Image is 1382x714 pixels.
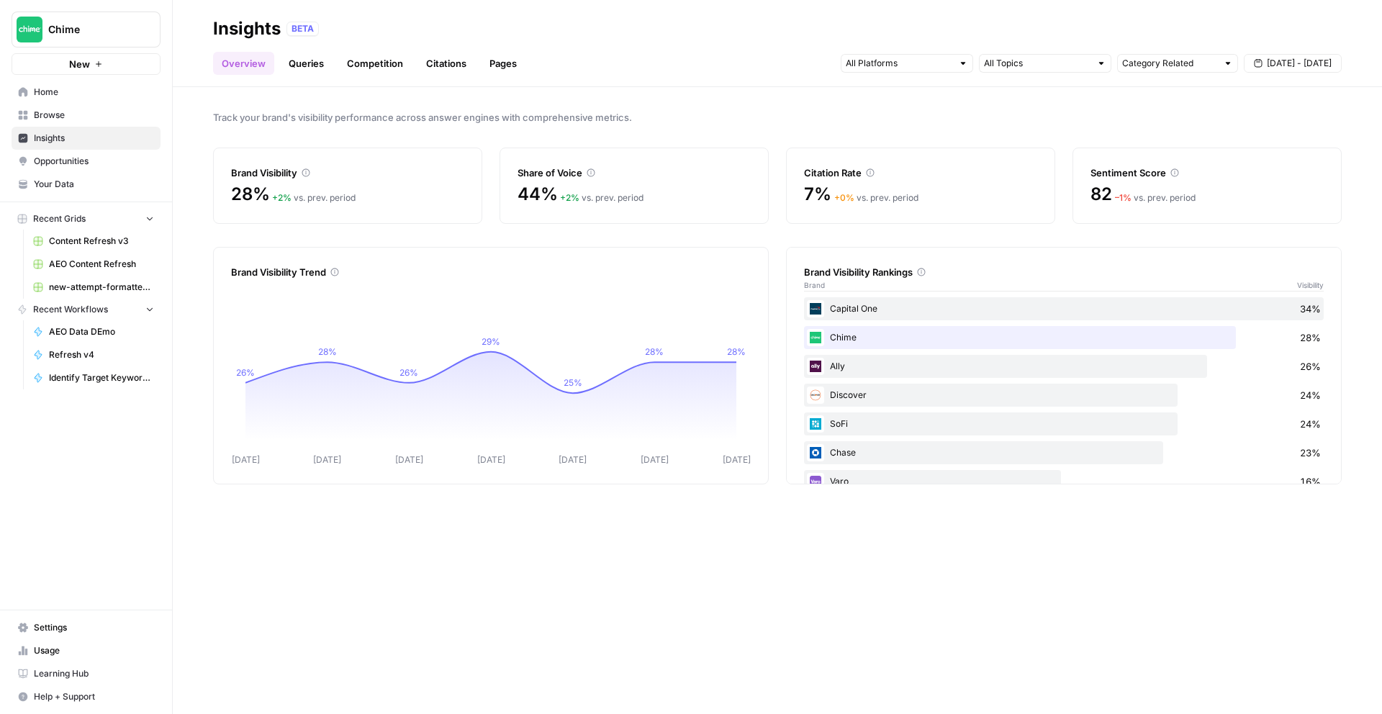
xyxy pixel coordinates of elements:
[49,258,154,271] span: AEO Content Refresh
[34,155,154,168] span: Opportunities
[27,230,161,253] a: Content Refresh v3
[1297,279,1324,291] span: Visibility
[1090,166,1324,180] div: Sentiment Score
[27,320,161,343] a: AEO Data DEmo
[723,454,751,465] tspan: [DATE]
[232,454,260,465] tspan: [DATE]
[213,17,281,40] div: Insights
[1300,302,1321,316] span: 34%
[1300,359,1321,374] span: 26%
[213,110,1342,125] span: Track your brand's visibility performance across answer engines with comprehensive metrics.
[34,178,154,191] span: Your Data
[33,212,86,225] span: Recent Grids
[34,667,154,680] span: Learning Hub
[1267,57,1332,70] span: [DATE] - [DATE]
[1300,446,1321,460] span: 23%
[1244,54,1342,73] button: [DATE] - [DATE]
[12,299,161,320] button: Recent Workflows
[641,454,669,465] tspan: [DATE]
[482,336,500,347] tspan: 29%
[12,662,161,685] a: Learning Hub
[34,621,154,634] span: Settings
[518,183,557,206] span: 44%
[49,235,154,248] span: Content Refresh v3
[984,56,1090,71] input: All Topics
[807,358,824,375] img: 6kpiqdjyeze6p7sw4gv76b3s6kbq
[236,367,255,378] tspan: 26%
[804,297,1324,320] div: Capital One
[804,384,1324,407] div: Discover
[12,639,161,662] a: Usage
[1115,192,1132,203] span: – 1 %
[807,300,824,317] img: 055fm6kq8b5qbl7l3b1dn18gw8jg
[727,346,746,357] tspan: 28%
[1300,417,1321,431] span: 24%
[48,22,135,37] span: Chime
[49,348,154,361] span: Refresh v4
[1115,191,1196,204] div: vs. prev. period
[286,22,319,36] div: BETA
[280,52,333,75] a: Queries
[12,104,161,127] a: Browse
[12,685,161,708] button: Help + Support
[34,644,154,657] span: Usage
[313,454,341,465] tspan: [DATE]
[834,192,854,203] span: + 0 %
[559,454,587,465] tspan: [DATE]
[12,81,161,104] a: Home
[1300,474,1321,489] span: 16%
[12,208,161,230] button: Recent Grids
[560,192,579,203] span: + 2 %
[231,265,751,279] div: Brand Visibility Trend
[49,325,154,338] span: AEO Data DEmo
[34,109,154,122] span: Browse
[49,281,154,294] span: new-attempt-formatted.csv
[804,183,831,206] span: 7%
[318,346,337,357] tspan: 28%
[564,377,582,388] tspan: 25%
[395,454,423,465] tspan: [DATE]
[804,412,1324,435] div: SoFi
[27,253,161,276] a: AEO Content Refresh
[12,173,161,196] a: Your Data
[1122,56,1217,71] input: Category Related
[12,150,161,173] a: Opportunities
[804,441,1324,464] div: Chase
[49,371,154,384] span: Identify Target Keywords of an Article - Fork
[518,166,751,180] div: Share of Voice
[272,192,292,203] span: + 2 %
[34,132,154,145] span: Insights
[807,444,824,461] img: coj8e531q0s3ia02g5lp8nelrgng
[807,473,824,490] img: e5fk9tiju2g891kiden7v1vts7yb
[804,326,1324,349] div: Chime
[804,470,1324,493] div: Varo
[231,183,269,206] span: 28%
[807,387,824,404] img: bqgl29juvk0uu3qq1uv3evh0wlvg
[477,454,505,465] tspan: [DATE]
[34,86,154,99] span: Home
[481,52,525,75] a: Pages
[804,279,825,291] span: Brand
[69,57,90,71] span: New
[338,52,412,75] a: Competition
[12,127,161,150] a: Insights
[834,191,918,204] div: vs. prev. period
[17,17,42,42] img: Chime Logo
[12,616,161,639] a: Settings
[399,367,418,378] tspan: 26%
[1300,330,1321,345] span: 28%
[27,276,161,299] a: new-attempt-formatted.csv
[804,166,1037,180] div: Citation Rate
[12,53,161,75] button: New
[1090,183,1112,206] span: 82
[560,191,643,204] div: vs. prev. period
[33,303,108,316] span: Recent Workflows
[1300,388,1321,402] span: 24%
[34,690,154,703] span: Help + Support
[213,52,274,75] a: Overview
[807,415,824,433] img: 3vibx1q1sudvcbtbvr0vc6shfgz6
[807,329,824,346] img: mhv33baw7plipcpp00rsngv1nu95
[27,366,161,389] a: Identify Target Keywords of an Article - Fork
[846,56,952,71] input: All Platforms
[804,265,1324,279] div: Brand Visibility Rankings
